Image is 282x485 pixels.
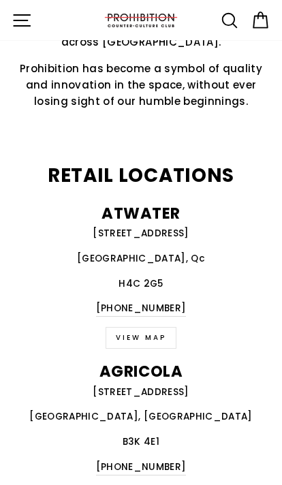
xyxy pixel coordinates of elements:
p: ATWATER [12,206,270,221]
p: AGRICOLA [12,364,270,379]
img: PROHIBITION COUNTER-CULTURE CLUB [104,14,178,27]
h2: Retail Locations [12,166,270,185]
p: [GEOGRAPHIC_DATA], Qc [12,251,270,266]
a: [PHONE_NUMBER] [96,301,187,317]
a: VIEW MAP [106,327,176,349]
p: B3K 4E1 [12,435,270,450]
p: [STREET_ADDRESS] [12,226,270,241]
p: Prohibition has become a symbol of quality and innovation in the space, without ever losing sight... [20,61,263,110]
p: [STREET_ADDRESS] [12,385,270,400]
a: [PHONE_NUMBER] [96,460,187,475]
p: [GEOGRAPHIC_DATA], [GEOGRAPHIC_DATA] [12,409,270,424]
p: H4C 2G5 [12,277,270,292]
